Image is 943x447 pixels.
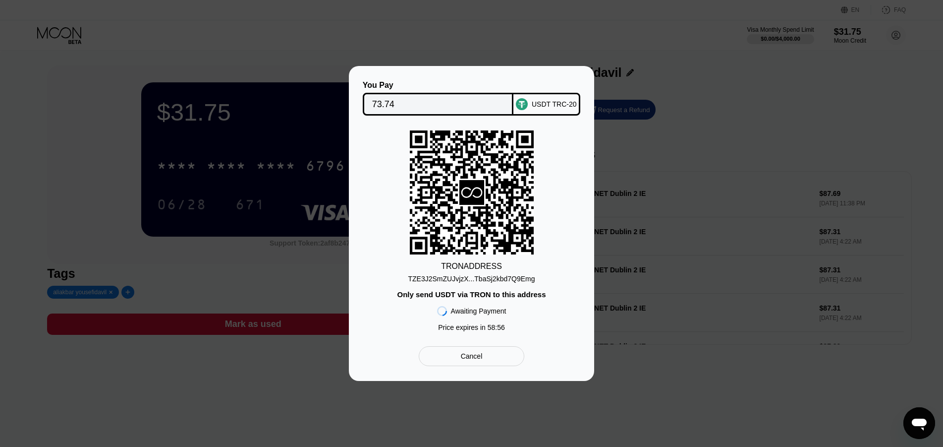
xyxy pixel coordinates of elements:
div: Awaiting Payment [451,307,506,315]
div: You PayUSDT TRC-20 [364,81,579,116]
div: Cancel [461,352,483,361]
span: 58 : 56 [488,323,505,331]
div: Only send USDT via TRON to this address [397,290,546,299]
iframe: Button to launch messaging window [903,407,935,439]
div: TZE3J2SmZUJvjzX...TbaSj2kbd7Q9Emg [408,275,535,283]
div: USDT TRC-20 [532,100,577,108]
div: Cancel [419,346,524,366]
div: You Pay [363,81,514,90]
div: TZE3J2SmZUJvjzX...TbaSj2kbd7Q9Emg [408,271,535,283]
div: Price expires in [438,323,505,331]
div: TRON ADDRESS [441,262,502,271]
